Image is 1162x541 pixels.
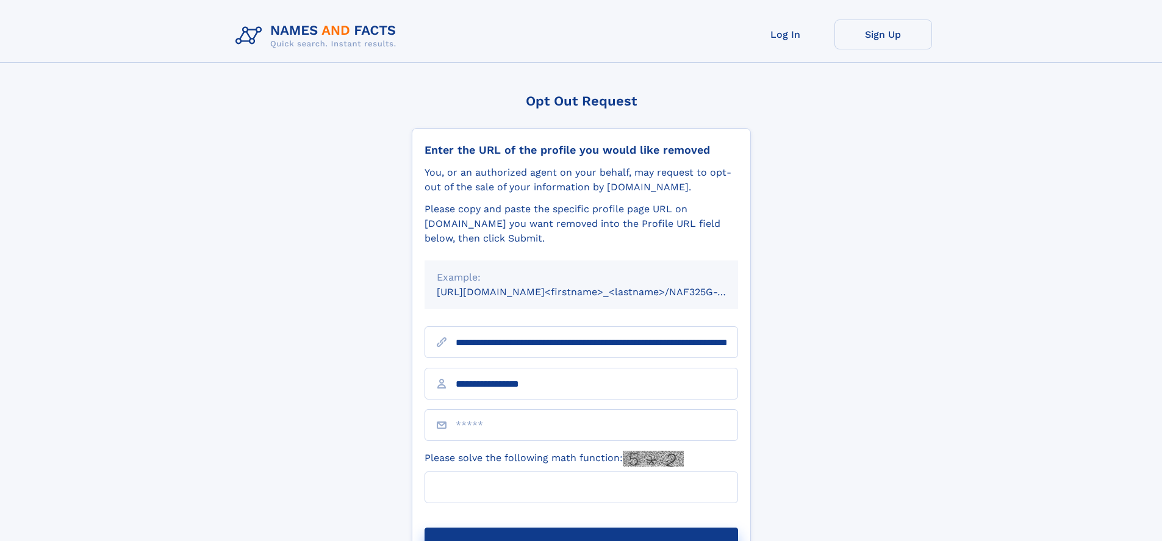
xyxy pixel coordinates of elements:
[231,20,406,52] img: Logo Names and Facts
[425,451,684,467] label: Please solve the following math function:
[437,270,726,285] div: Example:
[737,20,834,49] a: Log In
[425,165,738,195] div: You, or an authorized agent on your behalf, may request to opt-out of the sale of your informatio...
[834,20,932,49] a: Sign Up
[425,143,738,157] div: Enter the URL of the profile you would like removed
[412,93,751,109] div: Opt Out Request
[437,286,761,298] small: [URL][DOMAIN_NAME]<firstname>_<lastname>/NAF325G-xxxxxxxx
[425,202,738,246] div: Please copy and paste the specific profile page URL on [DOMAIN_NAME] you want removed into the Pr...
